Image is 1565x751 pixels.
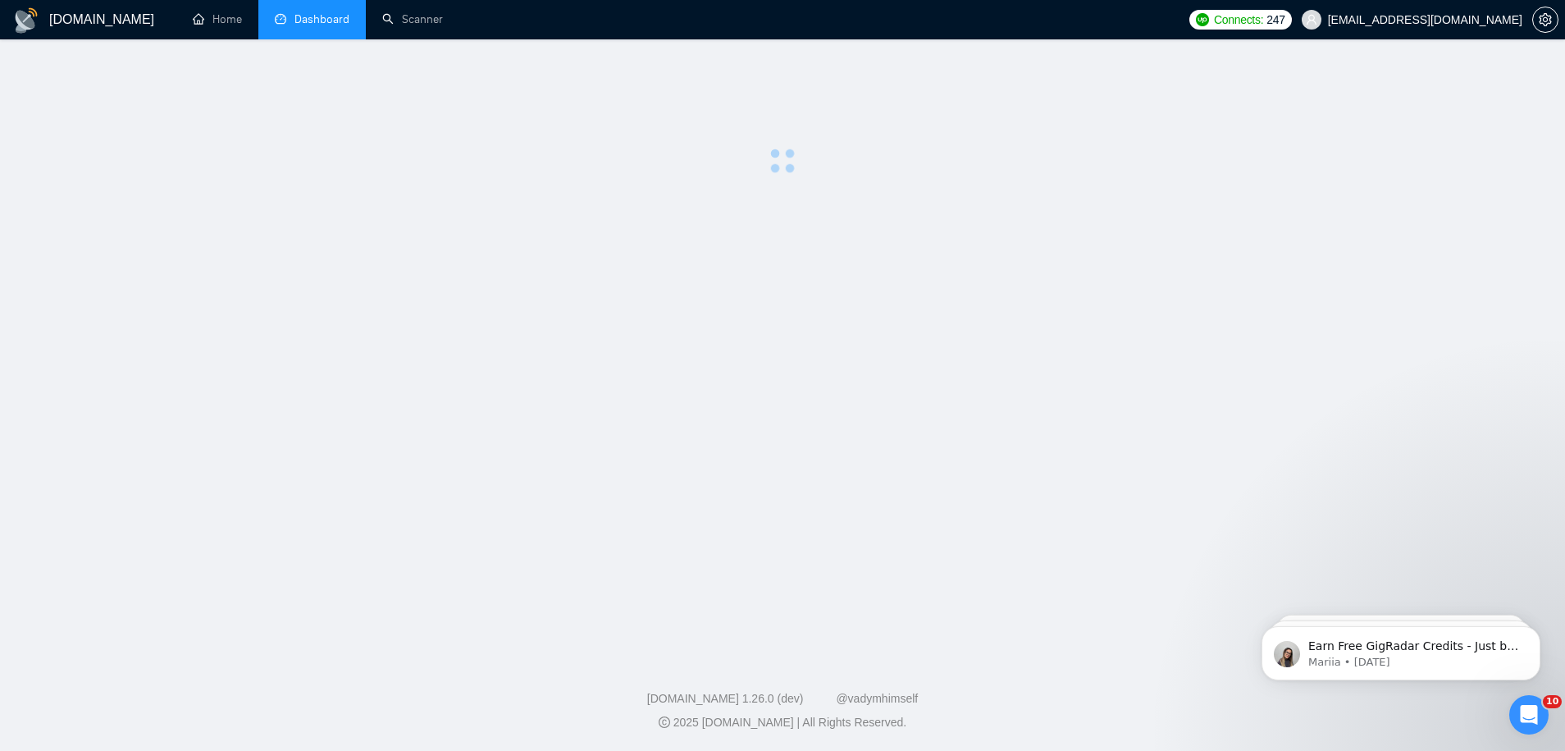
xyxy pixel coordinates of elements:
button: setting [1532,7,1558,33]
span: Dashboard [294,12,349,26]
a: @vadymhimself [836,692,918,705]
div: 2025 [DOMAIN_NAME] | All Rights Reserved. [13,714,1552,731]
a: homeHome [193,12,242,26]
span: copyright [659,717,670,728]
span: 10 [1543,695,1562,708]
span: user [1306,14,1317,25]
a: searchScanner [382,12,443,26]
span: setting [1533,13,1558,26]
a: setting [1532,13,1558,26]
span: dashboard [275,13,286,25]
img: upwork-logo.png [1196,13,1209,26]
span: Connects: [1214,11,1263,29]
iframe: Intercom live chat [1509,695,1549,735]
a: [DOMAIN_NAME] 1.26.0 (dev) [647,692,804,705]
iframe: Intercom notifications message [1237,592,1565,707]
span: 247 [1266,11,1284,29]
img: logo [13,7,39,34]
